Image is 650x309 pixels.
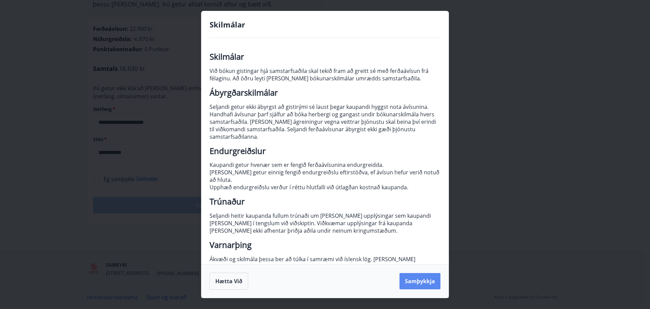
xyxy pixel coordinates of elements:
h2: Varnarþing [210,241,440,249]
button: Hætta við [210,273,248,290]
h2: Endurgreiðslur [210,147,440,155]
p: Ákvæði og skilmála þessa ber að túlka í samræmi við íslensk lög. [PERSON_NAME] ágreiningur eða te... [210,255,440,285]
h2: Trúnaður [210,198,440,205]
p: Við bókun gistingar hjá samstarfsaðila skal tekið fram að greitt sé með ferðaávísun frá félaginu.... [210,67,440,82]
h4: Skilmálar [210,19,440,30]
p: Kaupandi getur hvenær sem er fengið ferðaávísunina endurgreidda. [210,161,440,169]
h2: Ábyrgðarskilmálar [210,89,440,96]
p: Seljandi heitir kaupanda fullum trúnaði um [PERSON_NAME] upplýsingar sem kaupandi [PERSON_NAME] í... [210,212,440,234]
p: Seljandi getur ekki ábyrgst að gistirými sé laust þegar kaupandi hyggst nota ávísunina. Handhafi ... [210,103,440,140]
button: Samþykkja [399,273,440,289]
h2: Skilmálar [210,53,440,60]
p: Upphæð endurgreiðslu verður í réttu hlutfalli við útlagðan kostnað kaupanda. [210,184,440,191]
p: [PERSON_NAME] getur einnig fengið endurgreiðslu eftirstöðva, ef ávísun hefur verið notuð að hluta. [210,169,440,184]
